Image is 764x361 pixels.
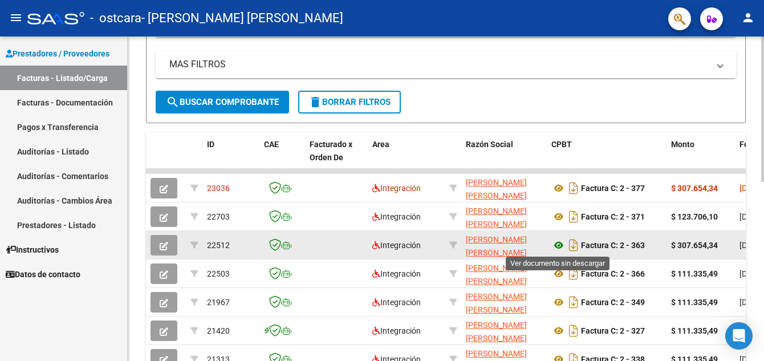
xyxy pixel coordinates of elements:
[156,51,736,78] mat-expansion-panel-header: MAS FILTROS
[207,212,230,221] span: 22703
[725,322,753,350] div: Open Intercom Messenger
[671,298,718,307] strong: $ 111.335,49
[298,91,401,113] button: Borrar Filtros
[372,269,421,278] span: Integración
[671,140,694,149] span: Monto
[466,292,527,314] span: [PERSON_NAME] [PERSON_NAME]
[207,184,230,193] span: 23036
[581,212,645,221] strong: Factura C: 2 - 371
[207,298,230,307] span: 21967
[581,184,645,193] strong: Factura C: 2 - 377
[566,236,581,254] i: Descargar documento
[207,140,214,149] span: ID
[466,262,542,286] div: 23335966414
[739,298,763,307] span: [DATE]
[141,6,343,31] span: - [PERSON_NAME] [PERSON_NAME]
[566,265,581,283] i: Descargar documento
[466,290,542,314] div: 23335966414
[6,268,80,281] span: Datos de contacto
[368,132,445,182] datatable-header-cell: Area
[566,179,581,197] i: Descargar documento
[671,212,718,221] strong: $ 123.706,10
[308,95,322,109] mat-icon: delete
[466,319,542,343] div: 23335966414
[739,212,763,221] span: [DATE]
[581,241,645,250] strong: Factura C: 2 - 363
[581,326,645,335] strong: Factura C: 2 - 327
[671,326,718,335] strong: $ 111.335,49
[671,184,718,193] strong: $ 307.654,34
[372,241,421,250] span: Integración
[739,184,763,193] span: [DATE]
[671,241,718,250] strong: $ 307.654,34
[671,269,718,278] strong: $ 111.335,49
[166,97,279,107] span: Buscar Comprobante
[466,235,527,257] span: [PERSON_NAME] [PERSON_NAME]
[466,321,527,343] span: [PERSON_NAME] [PERSON_NAME]
[466,206,527,229] span: [PERSON_NAME] [PERSON_NAME]
[207,241,230,250] span: 22512
[372,184,421,193] span: Integración
[566,208,581,226] i: Descargar documento
[166,95,180,109] mat-icon: search
[466,233,542,257] div: 23335966414
[466,176,542,200] div: 23335966414
[372,140,389,149] span: Area
[581,298,645,307] strong: Factura C: 2 - 349
[207,269,230,278] span: 22503
[466,205,542,229] div: 23335966414
[9,11,23,25] mat-icon: menu
[667,132,735,182] datatable-header-cell: Monto
[466,140,513,149] span: Razón Social
[310,140,352,162] span: Facturado x Orden De
[372,326,421,335] span: Integración
[739,241,763,250] span: [DATE]
[461,132,547,182] datatable-header-cell: Razón Social
[566,322,581,340] i: Descargar documento
[90,6,141,31] span: - ostcara
[566,293,581,311] i: Descargar documento
[264,140,279,149] span: CAE
[207,326,230,335] span: 21420
[169,58,709,71] mat-panel-title: MAS FILTROS
[156,91,289,113] button: Buscar Comprobante
[551,140,572,149] span: CPBT
[202,132,259,182] datatable-header-cell: ID
[741,11,755,25] mat-icon: person
[6,244,59,256] span: Instructivos
[259,132,305,182] datatable-header-cell: CAE
[305,132,368,182] datatable-header-cell: Facturado x Orden De
[466,263,527,286] span: [PERSON_NAME] [PERSON_NAME]
[372,212,421,221] span: Integración
[372,298,421,307] span: Integración
[466,178,527,200] span: [PERSON_NAME] [PERSON_NAME]
[581,269,645,278] strong: Factura C: 2 - 366
[308,97,391,107] span: Borrar Filtros
[739,269,763,278] span: [DATE]
[6,47,109,60] span: Prestadores / Proveedores
[547,132,667,182] datatable-header-cell: CPBT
